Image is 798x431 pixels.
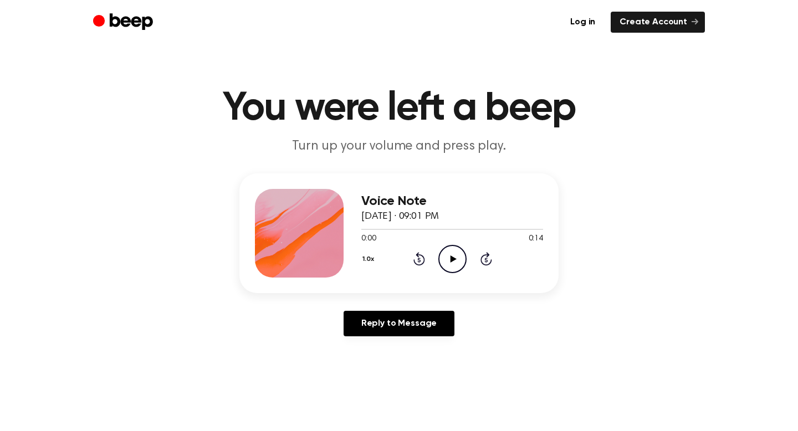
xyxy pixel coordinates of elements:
[561,12,604,33] a: Log in
[344,311,454,336] a: Reply to Message
[361,212,439,222] span: [DATE] · 09:01 PM
[115,89,683,129] h1: You were left a beep
[361,194,543,209] h3: Voice Note
[361,233,376,245] span: 0:00
[93,12,156,33] a: Beep
[361,250,378,269] button: 1.0x
[529,233,543,245] span: 0:14
[186,137,612,156] p: Turn up your volume and press play.
[611,12,705,33] a: Create Account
